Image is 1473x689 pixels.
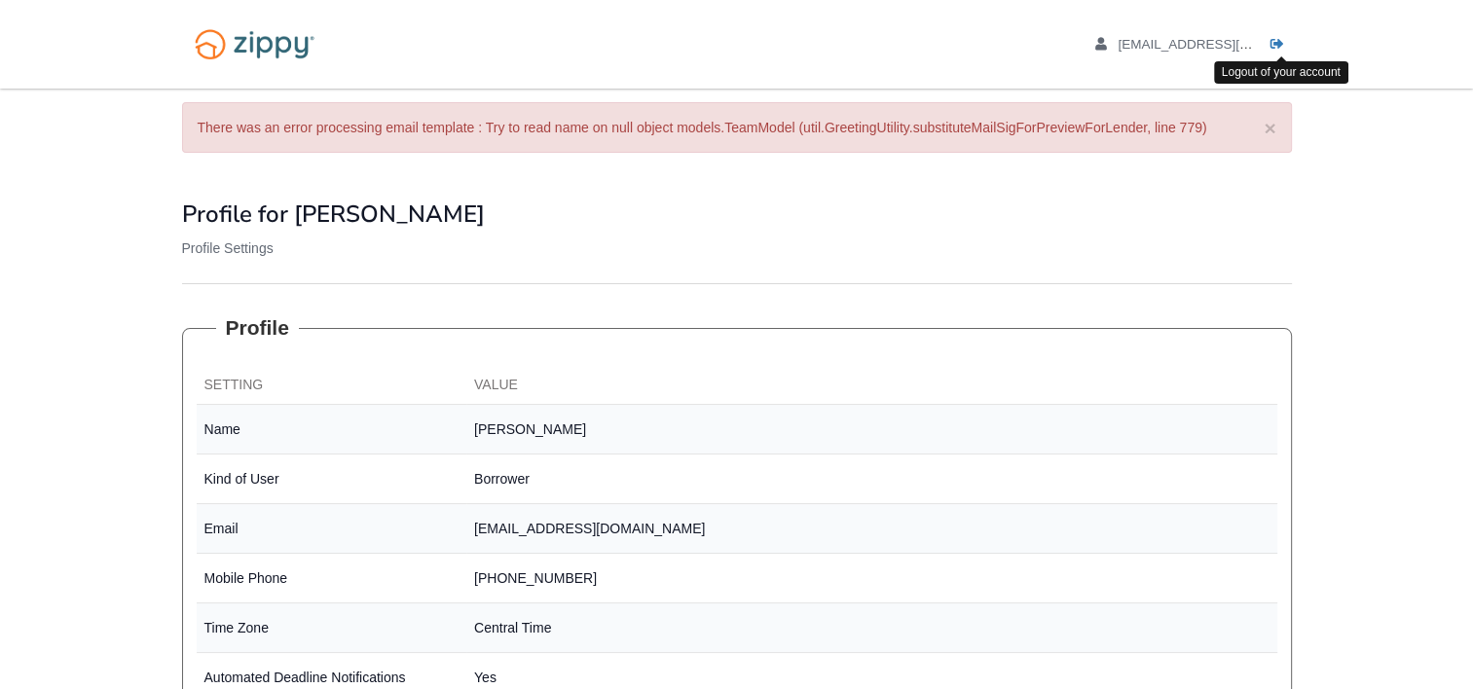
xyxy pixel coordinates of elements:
th: Setting [197,367,467,405]
td: [EMAIL_ADDRESS][DOMAIN_NAME] [466,504,1277,554]
p: Profile Settings [182,238,1292,258]
button: × [1264,118,1275,138]
td: Kind of User [197,454,467,504]
h1: Profile for [PERSON_NAME] [182,201,1292,227]
td: Time Zone [197,603,467,653]
td: Email [197,504,467,554]
th: Value [466,367,1277,405]
td: Name [197,405,467,454]
legend: Profile [216,313,299,343]
img: Logo [182,19,327,69]
td: [PHONE_NUMBER] [466,554,1277,603]
div: There was an error processing email template : Try to read name on null object models.TeamModel (... [182,102,1292,153]
a: Log out [1270,37,1292,56]
td: Central Time [466,603,1277,653]
td: [PERSON_NAME] [466,405,1277,454]
a: edit profile [1095,37,1342,56]
div: Logout of your account [1214,61,1348,84]
span: brandonleahy69@yahoo.com [1118,37,1341,52]
td: Mobile Phone [197,554,467,603]
td: Borrower [466,454,1277,504]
